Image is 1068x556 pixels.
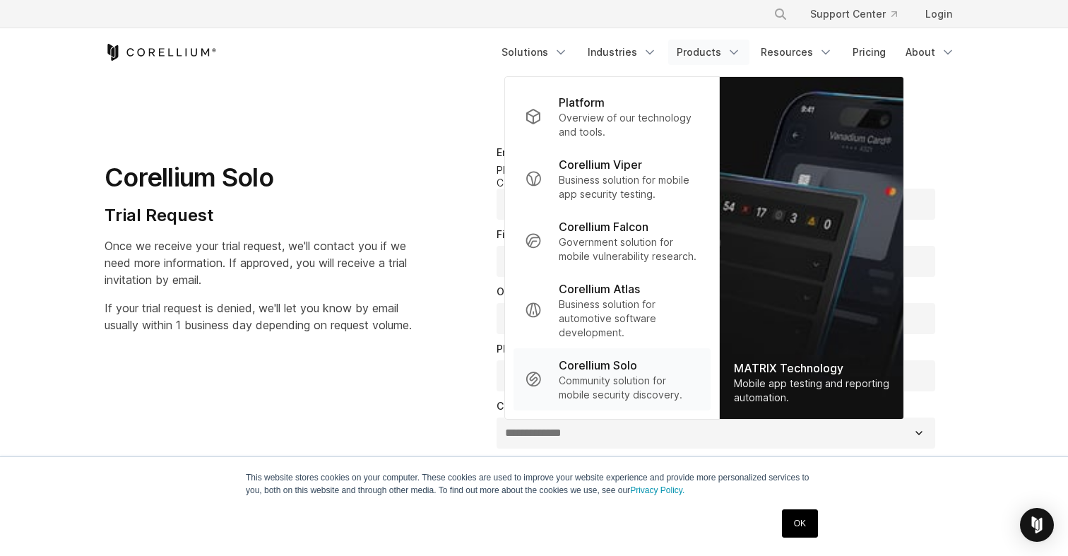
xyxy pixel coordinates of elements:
a: Support Center [799,1,908,27]
a: Pricing [844,40,894,65]
div: Navigation Menu [756,1,963,27]
p: Corellium Solo [559,357,637,374]
div: Mobile app testing and reporting automation. [734,377,889,405]
a: Platform Overview of our technology and tools. [514,85,711,148]
a: MATRIX Technology Mobile app testing and reporting automation. [720,77,903,419]
p: Corellium Atlas [559,280,640,297]
div: MATRIX Technology [734,360,889,377]
img: Matrix_WebNav_1x [720,77,903,419]
p: Business solution for mobile app security testing. [559,173,699,201]
p: Corellium Viper [559,156,642,173]
span: If your trial request is denied, we'll let you know by email usually within 1 business day depend... [105,301,412,332]
legend: Please enter a valid university or academic email address or select a . Corellium Solo is intende... [497,164,941,189]
a: Corellium Home [105,44,217,61]
p: This website stores cookies on your computer. These cookies are used to improve your website expe... [246,471,822,497]
p: Community solution for mobile security discovery. [559,374,699,402]
a: Products [668,40,749,65]
div: Open Intercom Messenger [1020,508,1054,542]
a: Solutions [493,40,576,65]
span: Once we receive your trial request, we'll contact you if we need more information. If approved, y... [105,239,407,287]
p: Corellium Falcon [559,218,648,235]
a: Corellium Atlas Business solution for automotive software development. [514,272,711,348]
button: Search [768,1,793,27]
p: Platform [559,94,605,111]
a: Corellium Solo Community solution for mobile security discovery. [514,348,711,410]
div: Navigation Menu [493,40,963,65]
a: Resources [752,40,841,65]
a: Corellium Falcon Government solution for mobile vulnerability research. [514,210,711,272]
span: Email [497,146,523,158]
a: About [897,40,963,65]
p: Corellium needs the contact information you provide to us to contact you about our products and s... [497,456,941,515]
h1: Corellium Solo [105,162,412,194]
p: Business solution for automotive software development. [559,297,699,340]
span: Organization name [497,285,588,297]
span: First name [497,228,548,240]
span: Phone number [497,343,567,355]
span: Country/Region [497,400,572,412]
a: OK [782,509,818,538]
a: Privacy Policy. [630,485,684,495]
p: Government solution for mobile vulnerability research. [559,235,699,264]
a: Login [914,1,963,27]
p: Overview of our technology and tools. [559,111,699,139]
a: Corellium Viper Business solution for mobile app security testing. [514,148,711,210]
h4: Trial Request [105,205,412,226]
a: Industries [579,40,665,65]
